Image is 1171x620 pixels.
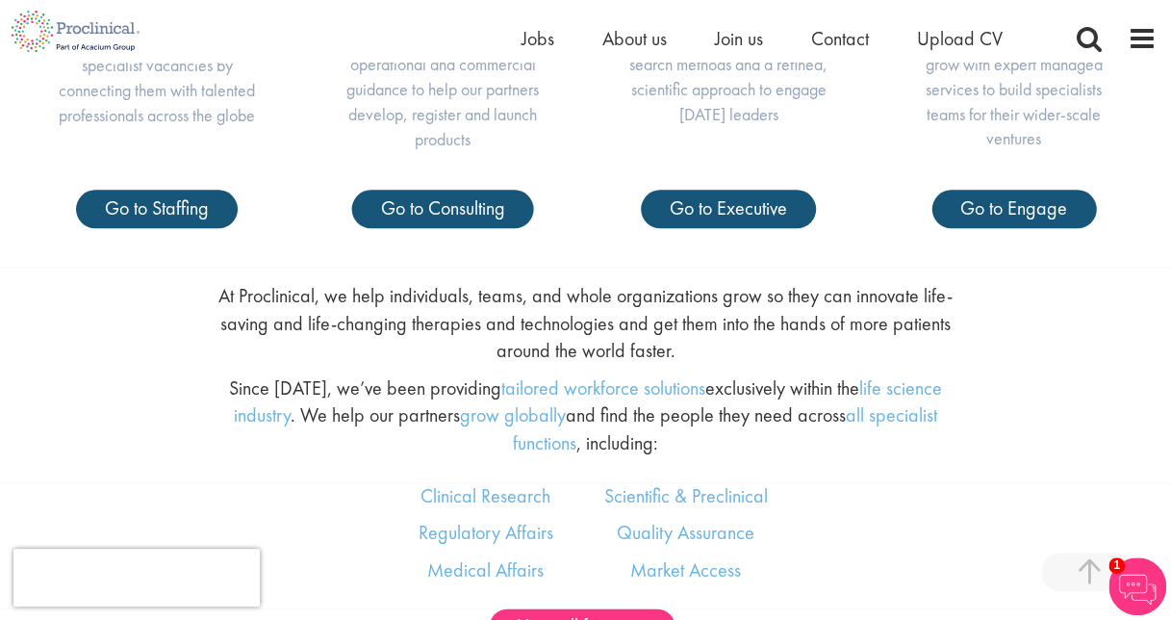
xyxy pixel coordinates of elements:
[339,28,547,152] p: Providing end-to-end strategic, operational and commercial guidance to help our partners develop,...
[1108,557,1125,574] span: 1
[200,375,971,457] p: Since [DATE], we’ve been providing exclusively within the . We help our partners and find the peo...
[420,483,550,508] a: Clinical Research
[381,195,505,220] span: Go to Consulting
[76,190,238,228] a: Go to Staffing
[513,402,937,455] a: all specialist functions
[13,549,260,607] iframe: reCAPTCHA
[460,402,566,427] a: grow globally
[352,190,534,228] a: Go to Consulting
[931,190,1096,228] a: Go to Engage
[419,520,553,545] a: Regulatory Affairs
[522,26,554,51] a: Jobs
[960,195,1067,220] span: Go to Engage
[617,520,754,545] a: Quality Assurance
[715,26,763,51] a: Join us
[917,26,1003,51] a: Upload CV
[501,375,705,400] a: tailored workforce solutions
[624,27,833,126] p: Bringing together innovative search methods and a refined, scientific approach to engage [DATE] l...
[602,26,667,51] a: About us
[200,282,971,365] p: At Proclinical, we help individuals, teams, and whole organizations grow so they can innovate lif...
[234,375,942,428] a: life science industry
[811,26,869,51] a: Contact
[630,557,741,582] a: Market Access
[427,557,544,582] a: Medical Affairs
[670,195,787,220] span: Go to Executive
[105,195,209,220] span: Go to Staffing
[603,483,767,508] a: Scientific & Preclinical
[53,28,262,127] p: Helping our partners recruit for specialist vacancies by connecting them with talented profession...
[909,27,1118,151] p: Supporting our partners as they grow with expert managed services to build specialists teams for ...
[641,190,816,228] a: Go to Executive
[1108,557,1166,615] img: Chatbot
